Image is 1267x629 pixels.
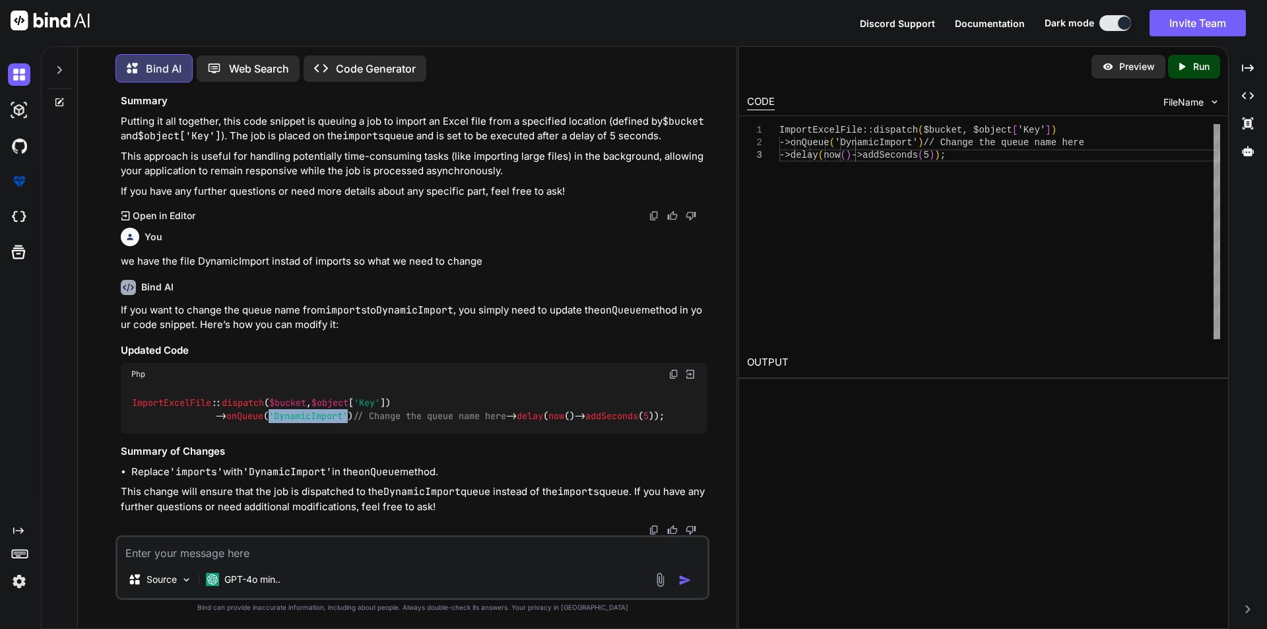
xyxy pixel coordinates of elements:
img: like [667,211,678,221]
span: dispatch [222,397,264,409]
span: delay [517,411,543,422]
img: premium [8,170,30,193]
code: DynamicImport [376,304,453,317]
img: GPT-4o mini [206,573,219,586]
span: Dark mode [1045,17,1094,30]
p: Putting it all together, this code snippet is queuing a job to import an Excel file from a specif... [121,114,707,144]
h3: Updated Code [121,343,707,358]
span: 5 [643,411,649,422]
p: Preview [1119,60,1155,73]
span: ) [1051,125,1056,135]
span: ->onQueue [779,137,829,148]
code: imports [342,129,384,143]
img: chevron down [1209,96,1220,108]
img: githubDark [8,135,30,157]
p: GPT-4o min.. [224,573,280,586]
code: $object['Key'] [138,129,221,143]
div: 2 [747,137,762,149]
p: Source [146,573,177,586]
span: addSeconds [585,411,638,422]
div: 3 [747,149,762,162]
span: $object [311,397,348,409]
span: ->delay [779,150,818,160]
span: ->addSeconds [851,150,918,160]
span: 5 [923,150,928,160]
p: If you want to change the queue name from to , you simply need to update the method in your code ... [121,303,707,333]
img: copy [649,525,659,535]
span: // Change the queue name here [353,411,506,422]
code: 'DynamicImport' [243,465,332,479]
p: Open in Editor [133,209,195,222]
span: FileName [1163,96,1204,109]
span: ] [1045,125,1051,135]
img: dislike [686,211,696,221]
p: If you have any further questions or need more details about any specific part, feel free to ask! [121,184,707,199]
code: onQueue [600,304,641,317]
span: Discord Support [860,18,935,29]
img: Pick Models [181,574,192,585]
p: This change will ensure that the job is dispatched to the queue instead of the queue. If you have... [121,484,707,514]
span: 'DynamicImport' [835,137,918,148]
p: we have the file DynamicImport instad of imports so what we need to change [121,254,707,269]
img: darkAi-studio [8,99,30,121]
button: Discord Support [860,17,935,30]
span: ( [818,150,823,160]
span: ) [929,150,934,160]
h3: Summary of Changes [121,444,707,459]
span: ) [934,150,940,160]
p: This approach is useful for handling potentially time-consuming tasks (like importing large files... [121,149,707,179]
span: ImportExcelFile [132,397,211,409]
div: CODE [747,94,775,110]
span: now [548,411,564,422]
span: 'Key' [1018,125,1045,135]
img: darkChat [8,63,30,86]
span: onQueue [226,411,263,422]
span: ( [918,150,923,160]
span: 'Key' [354,397,380,409]
img: icon [678,574,692,587]
h6: You [145,230,162,244]
span: ImportExcelFile::dispatch [779,125,918,135]
img: dislike [686,525,696,535]
span: now [824,150,840,160]
img: Bind AI [11,11,90,30]
img: copy [649,211,659,221]
p: Code Generator [336,61,416,77]
span: ( [829,137,834,148]
h3: Summary [121,94,707,109]
span: ; [940,150,945,160]
p: Bind AI [146,61,181,77]
img: like [667,525,678,535]
span: Documentation [955,18,1025,29]
img: Open in Browser [684,368,696,380]
code: $bucket [663,115,704,128]
img: attachment [653,572,668,587]
code: DynamicImport [383,485,461,498]
code: imports [558,485,599,498]
h6: Bind AI [141,281,174,294]
span: ) [918,137,923,148]
p: Web Search [229,61,289,77]
h2: OUTPUT [739,347,1228,378]
span: ( [840,150,845,160]
img: preview [1102,61,1114,73]
p: Bind can provide inaccurate information, including about people. Always double-check its answers.... [115,603,709,612]
span: 'DynamicImport' [269,411,348,422]
img: settings [8,570,30,593]
div: 1 [747,124,762,137]
span: ) [845,150,851,160]
code: imports [325,304,367,317]
span: $bucket, $object [923,125,1012,135]
span: ( [918,125,923,135]
span: // Change the queue name here [923,137,1084,148]
span: Php [131,369,145,380]
p: Run [1193,60,1210,73]
img: cloudideIcon [8,206,30,228]
li: Replace with in the method. [131,465,707,480]
code: 'imports' [170,465,223,479]
button: Invite Team [1150,10,1246,36]
span: [ [1012,125,1018,135]
code: :: ( , [ ]) -> ( ) -> ( ()-> ( )); [131,396,665,423]
span: $bucket [269,397,306,409]
button: Documentation [955,17,1025,30]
